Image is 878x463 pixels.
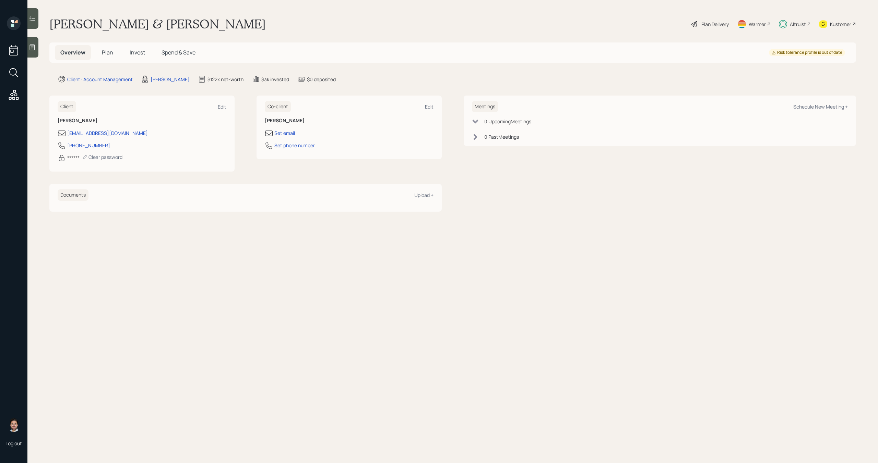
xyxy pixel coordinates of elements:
[67,142,110,149] div: [PHONE_NUMBER]
[102,49,113,56] span: Plan
[60,49,85,56] span: Overview
[7,418,21,432] img: michael-russo-headshot.png
[274,142,315,149] div: Set phone number
[82,154,122,160] div: Clear password
[162,49,195,56] span: Spend & Save
[830,21,851,28] div: Kustomer
[58,189,88,201] h6: Documents
[274,129,295,137] div: Set email
[307,76,336,83] div: $0 deposited
[790,21,806,28] div: Altruist
[151,76,190,83] div: [PERSON_NAME]
[472,101,498,112] h6: Meetings
[265,118,434,124] h6: [PERSON_NAME]
[5,440,22,447] div: Log out
[67,76,133,83] div: Client · Account Management
[49,16,266,32] h1: [PERSON_NAME] & [PERSON_NAME]
[67,129,148,137] div: [EMAIL_ADDRESS][DOMAIN_NAME]
[218,103,226,110] div: Edit
[130,49,145,56] span: Invest
[425,103,434,110] div: Edit
[58,118,226,124] h6: [PERSON_NAME]
[484,133,519,140] div: 0 Past Meeting s
[265,101,291,112] h6: Co-client
[414,192,434,198] div: Upload +
[701,21,729,28] div: Plan Delivery
[207,76,244,83] div: $122k net-worth
[772,50,842,55] div: Risk tolerance profile is out of date
[484,118,531,125] div: 0 Upcoming Meeting s
[58,101,76,112] h6: Client
[749,21,766,28] div: Warmer
[261,76,289,83] div: $3k invested
[793,103,848,110] div: Schedule New Meeting +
